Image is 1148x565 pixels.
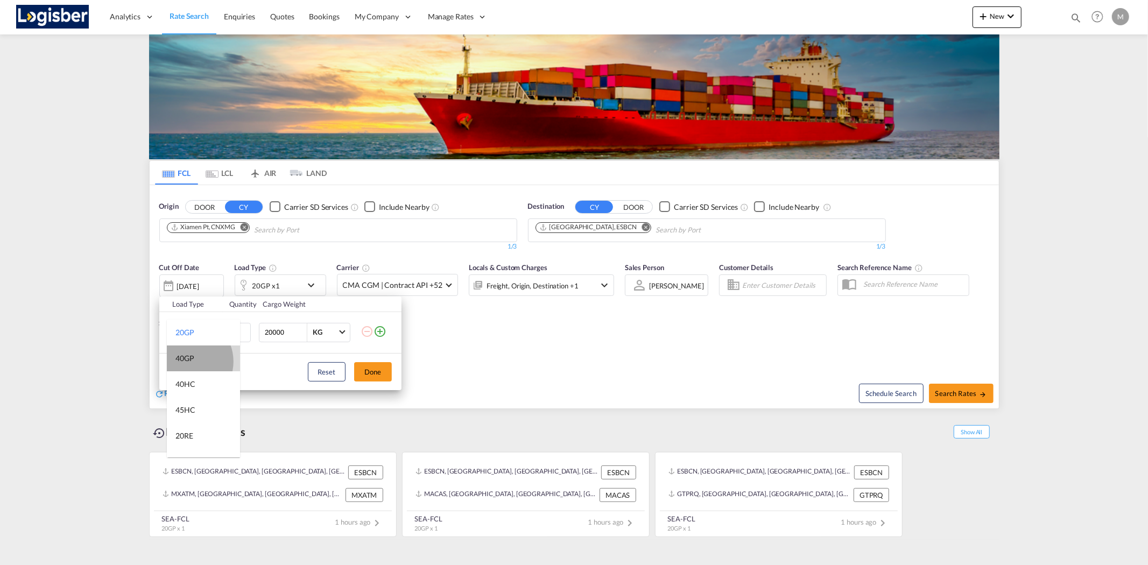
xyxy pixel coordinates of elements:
div: 40RE [175,456,193,467]
div: 40GP [175,353,194,364]
div: 45HC [175,405,195,415]
div: 20GP [175,327,194,338]
div: 20RE [175,430,193,441]
div: 40HC [175,379,195,390]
